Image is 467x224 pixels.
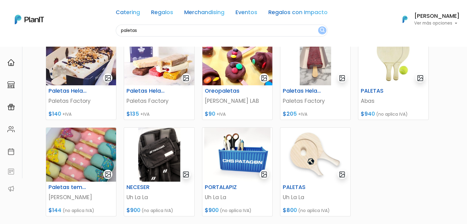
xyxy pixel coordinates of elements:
[202,128,272,182] img: thumb_Dise%C3%B1o_sin_t%C3%ADtulo_-_2024-12-05T122611.300.png
[7,168,15,175] img: feedback-78b5a0c8f98aac82b08bfc38622c3050aee476f2c9584af64705fc4e61158814.svg
[32,6,88,18] div: ¿Necesitás ayuda?
[414,14,460,19] h6: [PERSON_NAME]
[395,11,460,27] button: PlanIt Logo [PERSON_NAME] Ver más opciones
[142,207,173,214] span: (no aplica IVA)
[46,128,116,182] img: thumb_WhatsApp_Image_2024-02-27_at_11.24.02__1_.jpeg
[320,28,325,33] img: search_button-432b6d5273f82d61273b3651a40e1bd1b912527efae98b1b7a1b2c0702e16a8d.svg
[7,126,15,133] img: people-662611757002400ad9ed0e3c099ab2801c6687ba6c219adb57efc949bc21e19d.svg
[7,81,15,88] img: marketplace-4ceaa7011d94191e9ded77b95e3339b90024bf715f7c57f8cf31f2d8c509eaba.svg
[261,171,268,178] img: gallery-light
[216,111,226,117] span: +IVA
[140,111,150,117] span: +IVA
[124,31,194,85] img: thumb_WhatsApp_Image_2021-10-12_at_12.53.59_PM.jpeg
[201,184,250,191] h6: PORTALAPIZ
[280,127,351,216] a: gallery-light PALETAS Uh La La $800 (no aplica IVA)
[62,111,72,117] span: +IVA
[202,31,273,120] a: gallery-light Oreopaletas [PERSON_NAME] LAB $90 +IVA
[126,97,192,105] p: Paletas Factory
[126,193,192,201] p: Uh La La
[49,97,114,105] p: Paletas Factory
[116,25,328,37] input: Buscá regalos, desayunos, y más
[202,127,273,216] a: gallery-light PORTALAPIZ Uh La La $900 (no aplica IVA)
[104,75,111,82] img: gallery-light
[376,111,408,117] span: (no aplica IVA)
[358,31,429,120] a: gallery-light PALETAS Abas $940 (no aplica IVA)
[268,10,328,17] a: Regalos con Impacto
[15,15,44,24] img: PlanIt Logo
[235,10,257,17] a: Eventos
[283,97,348,105] p: Paletas Factory
[279,88,328,94] h6: Paletas Heladas personalizadas
[182,171,189,178] img: gallery-light
[205,97,270,105] p: [PERSON_NAME] LAB
[124,127,194,216] a: gallery-light NECESER Uh La La $900 (no aplica IVA)
[49,193,114,201] p: [PERSON_NAME]
[279,184,328,191] h6: PALETAS
[184,10,224,17] a: Merchandising
[46,127,116,216] a: gallery-light Paletas tematicas [PERSON_NAME] $144 (no aplica IVA)
[205,193,270,201] p: Uh La La
[7,59,15,66] img: home-e721727adea9d79c4d83392d1f703f7f8bce08238fde08b1acbfd93340b81755.svg
[205,207,219,214] span: $900
[298,111,307,117] span: +IVA
[339,75,346,82] img: gallery-light
[63,207,94,214] span: (no aplica IVA)
[339,171,346,178] img: gallery-light
[205,110,215,118] span: $90
[7,185,15,192] img: partners-52edf745621dab592f3b2c58e3bca9d71375a7ef29c3b500c9f145b62cc070d4.svg
[104,171,111,178] img: gallery-light
[361,97,426,105] p: Abas
[116,10,140,17] a: Catering
[201,88,250,94] h6: Oreopaletas
[220,207,251,214] span: (no aplica IVA)
[414,21,460,25] p: Ver más opciones
[7,148,15,155] img: calendar-87d922413cdce8b2cf7b7f5f62616a5cf9e4887200fb71536465627b3292af00.svg
[280,31,351,120] a: gallery-light Paletas Heladas personalizadas Paletas Factory $205 +IVA
[358,31,428,85] img: thumb_Captura_de_pantalla_2023-09-20_165141.jpg
[126,207,140,214] span: $900
[283,207,297,214] span: $800
[7,103,15,111] img: campaigns-02234683943229c281be62815700db0a1741e53638e28bf9629b52c665b00959.svg
[398,13,412,26] img: PlanIt Logo
[45,88,93,94] h6: Paletas Heladas con Topping
[417,75,424,82] img: gallery-light
[46,31,116,85] img: thumb_portada_paletas.jpeg
[283,110,297,118] span: $205
[46,31,116,120] a: gallery-light Paletas Heladas con Topping Paletas Factory $140 +IVA
[361,110,375,118] span: $940
[280,128,350,182] img: thumb_Captura_de_pantalla_2025-09-04_170203.png
[151,10,173,17] a: Regalos
[45,184,93,191] h6: Paletas tematicas
[261,75,268,82] img: gallery-light
[182,75,189,82] img: gallery-light
[202,31,272,85] img: thumb_paletas.jpg
[49,110,61,118] span: $140
[124,31,194,120] a: gallery-light Paletas Heladas Simple Paletas Factory $135 +IVA
[124,128,194,182] img: thumb_Dise%C3%B1o_sin_t%C3%ADtulo_-_2024-12-05T122852.989.png
[357,88,406,94] h6: PALETAS
[126,110,139,118] span: $135
[123,88,171,94] h6: Paletas Heladas Simple
[49,207,61,214] span: $144
[298,207,330,214] span: (no aplica IVA)
[123,184,171,191] h6: NECESER
[280,31,350,85] img: thumb_Dise%C3%B1o_sin_t%C3%ADtulo_-_2024-11-28T154437.148.png
[283,193,348,201] p: Uh La La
